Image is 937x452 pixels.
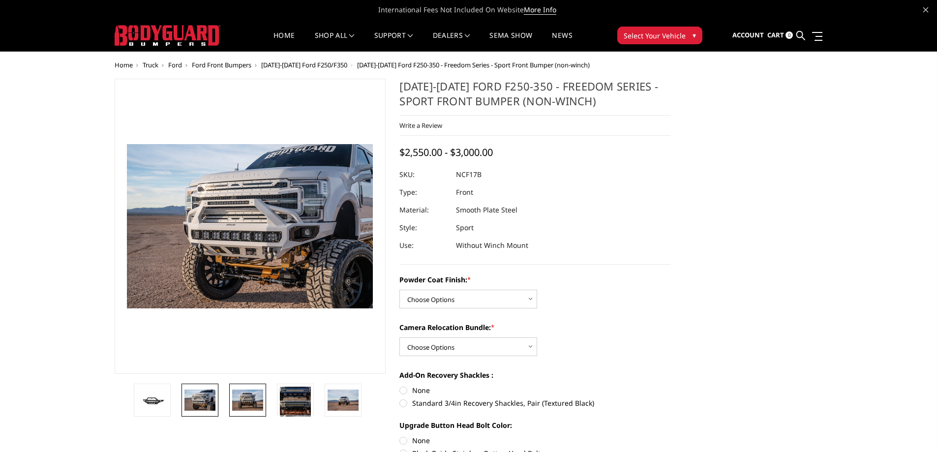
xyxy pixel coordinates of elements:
img: 2017-2022 Ford F250-350 - Freedom Series - Sport Front Bumper (non-winch) [328,390,359,410]
a: Ford Front Bumpers [192,60,251,69]
a: More Info [524,5,556,15]
span: [DATE]-[DATE] Ford F250-350 - Freedom Series - Sport Front Bumper (non-winch) [357,60,590,69]
dt: Type: [399,183,449,201]
span: Account [732,30,764,39]
a: Write a Review [399,121,442,130]
a: Home [273,32,295,51]
a: Dealers [433,32,470,51]
label: Add-On Recovery Shackles : [399,370,671,380]
label: None [399,435,671,446]
a: Account [732,22,764,49]
img: BODYGUARD BUMPERS [115,25,220,46]
span: $2,550.00 - $3,000.00 [399,146,493,159]
label: Powder Coat Finish: [399,274,671,285]
dd: Smooth Plate Steel [456,201,517,219]
span: 0 [786,31,793,39]
a: Cart 0 [767,22,793,49]
dt: Use: [399,237,449,254]
img: 2017-2022 Ford F250-350 - Freedom Series - Sport Front Bumper (non-winch) [184,390,215,410]
button: Select Your Vehicle [617,27,702,44]
dd: Sport [456,219,474,237]
dt: SKU: [399,166,449,183]
dd: Front [456,183,473,201]
a: Truck [143,60,158,69]
a: Support [374,32,413,51]
a: SEMA Show [489,32,532,51]
dt: Material: [399,201,449,219]
img: 2017-2022 Ford F250-350 - Freedom Series - Sport Front Bumper (non-winch) [137,393,168,408]
dd: Without Winch Mount [456,237,528,254]
img: Multiple lighting options [280,387,311,429]
dd: NCF17B [456,166,482,183]
span: Select Your Vehicle [624,30,686,41]
span: Cart [767,30,784,39]
label: Standard 3/4in Recovery Shackles, Pair (Textured Black) [399,398,671,408]
dt: Style: [399,219,449,237]
img: 2017-2022 Ford F250-350 - Freedom Series - Sport Front Bumper (non-winch) [232,390,263,410]
a: Home [115,60,133,69]
a: News [552,32,572,51]
a: shop all [315,32,355,51]
span: ▾ [693,30,696,40]
label: Upgrade Button Head Bolt Color: [399,420,671,430]
iframe: Chat Widget [888,405,937,452]
label: None [399,385,671,395]
a: 2017-2022 Ford F250-350 - Freedom Series - Sport Front Bumper (non-winch) [115,79,386,374]
h1: [DATE]-[DATE] Ford F250-350 - Freedom Series - Sport Front Bumper (non-winch) [399,79,671,116]
label: Camera Relocation Bundle: [399,322,671,332]
a: Ford [168,60,182,69]
a: [DATE]-[DATE] Ford F250/F350 [261,60,347,69]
